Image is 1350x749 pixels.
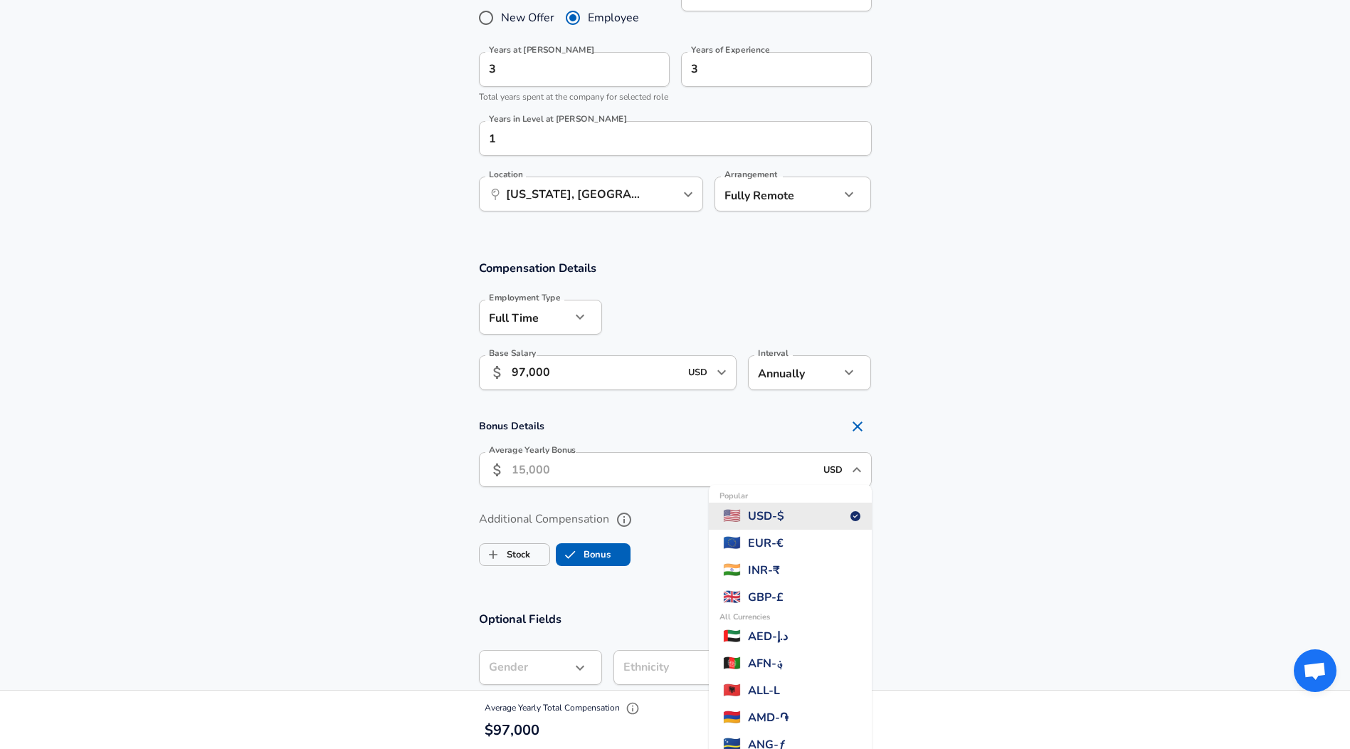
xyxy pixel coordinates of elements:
[489,446,576,454] label: Average Yearly Bonus
[480,541,507,568] span: Stock
[723,533,741,554] span: 🇪🇺
[489,115,627,123] label: Years in Level at [PERSON_NAME]
[691,46,769,54] label: Years of Experience
[847,460,867,480] button: Close
[1294,649,1336,692] div: Open chat
[723,626,741,647] span: 🇦🇪
[485,702,643,713] span: Average Yearly Total Compensation
[684,362,712,384] input: USD
[748,355,840,390] div: Annually
[479,412,872,441] h4: Bonus Details
[479,300,571,335] div: Full Time
[489,349,536,357] label: Base Salary
[758,349,789,357] label: Interval
[723,506,741,527] span: 🇺🇸
[748,682,780,699] span: ALL - L
[489,293,561,302] label: Employment Type
[748,508,784,525] span: USD - $
[719,612,770,624] span: All Currencies
[681,52,840,87] input: 7
[748,589,784,606] span: GBP - £
[489,170,522,179] label: Location
[723,680,741,701] span: 🇦🇱
[588,9,639,26] span: Employee
[512,452,815,487] input: 15,000
[714,177,819,211] div: Fully Remote
[479,611,872,627] h3: Optional Fields
[723,707,741,728] span: 🇦🇲
[512,355,680,390] input: 100,000
[479,121,840,156] input: 1
[712,362,732,382] button: Open
[723,587,741,608] span: 🇬🇧
[843,412,872,441] button: Remove Section
[678,184,698,204] button: Open
[748,562,780,579] span: INR - ₹
[748,535,784,552] span: EUR - €
[480,541,530,568] label: Stock
[748,628,788,645] span: AED - د.إ
[723,653,741,674] span: 🇦🇫
[748,709,789,726] span: AMD - ֏
[612,508,636,532] button: help
[748,655,784,672] span: AFN - ؋
[622,698,643,719] button: Explain Total Compensation
[501,9,554,26] span: New Offer
[557,541,584,568] span: Bonus
[479,508,872,532] label: Additional Compensation
[723,560,741,581] span: 🇮🇳
[489,46,595,54] label: Years at [PERSON_NAME]
[479,260,872,276] h3: Compensation Details
[479,91,668,103] span: Total years spent at the company for selected role
[819,459,848,481] input: USD
[719,491,748,503] span: Popular
[479,543,550,566] button: StockStock
[557,541,611,568] label: Bonus
[724,170,777,179] label: Arrangement
[479,52,638,87] input: 0
[556,543,631,566] button: BonusBonus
